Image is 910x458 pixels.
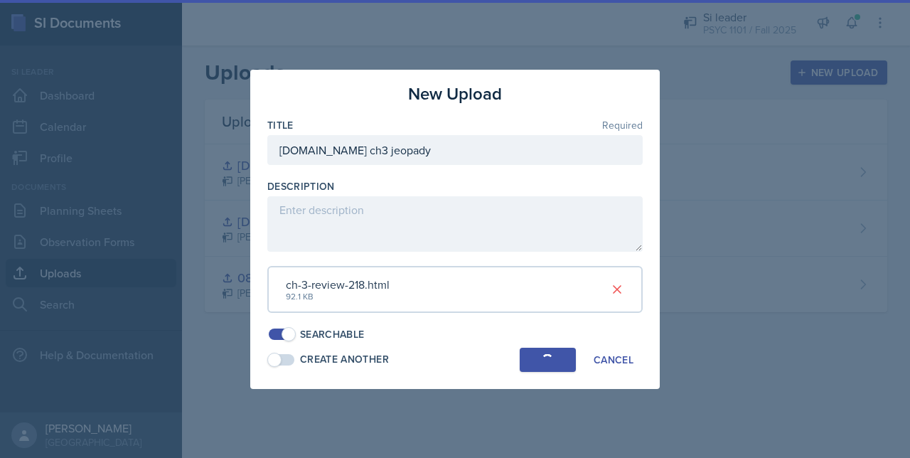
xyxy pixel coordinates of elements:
div: Cancel [594,354,633,366]
div: Searchable [300,327,365,342]
label: Title [267,118,294,132]
div: 92.1 KB [286,290,390,303]
button: Cancel [584,348,643,372]
label: Description [267,179,335,193]
input: Enter title [267,135,643,165]
span: Required [602,120,643,130]
h3: New Upload [408,81,502,107]
div: Create Another [300,352,389,367]
div: ch-3-review-218.html [286,276,390,293]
